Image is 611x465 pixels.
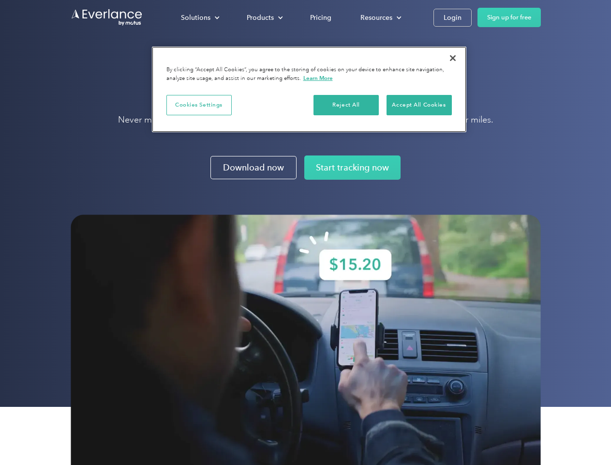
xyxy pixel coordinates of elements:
[118,114,493,125] p: Never miss a mile with the Everlance mileage tracker app. Set it, forget it and track all your mi...
[300,9,341,26] a: Pricing
[247,12,274,24] div: Products
[152,46,466,132] div: Privacy
[71,8,143,27] a: Go to homepage
[313,95,379,115] button: Reject All
[166,66,452,83] div: By clicking “Accept All Cookies”, you agree to the storing of cookies on your device to enhance s...
[433,9,472,27] a: Login
[444,12,462,24] div: Login
[171,9,227,26] div: Solutions
[210,156,296,179] a: Download now
[166,95,232,115] button: Cookies Settings
[237,9,291,26] div: Products
[360,12,392,24] div: Resources
[351,9,409,26] div: Resources
[442,47,463,69] button: Close
[152,46,466,132] div: Cookie banner
[304,155,401,180] a: Start tracking now
[181,12,210,24] div: Solutions
[477,8,541,27] a: Sign up for free
[303,75,333,81] a: More information about your privacy, opens in a new tab
[310,12,331,24] div: Pricing
[118,77,493,105] h1: Automatic mileage tracker
[387,95,452,115] button: Accept All Cookies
